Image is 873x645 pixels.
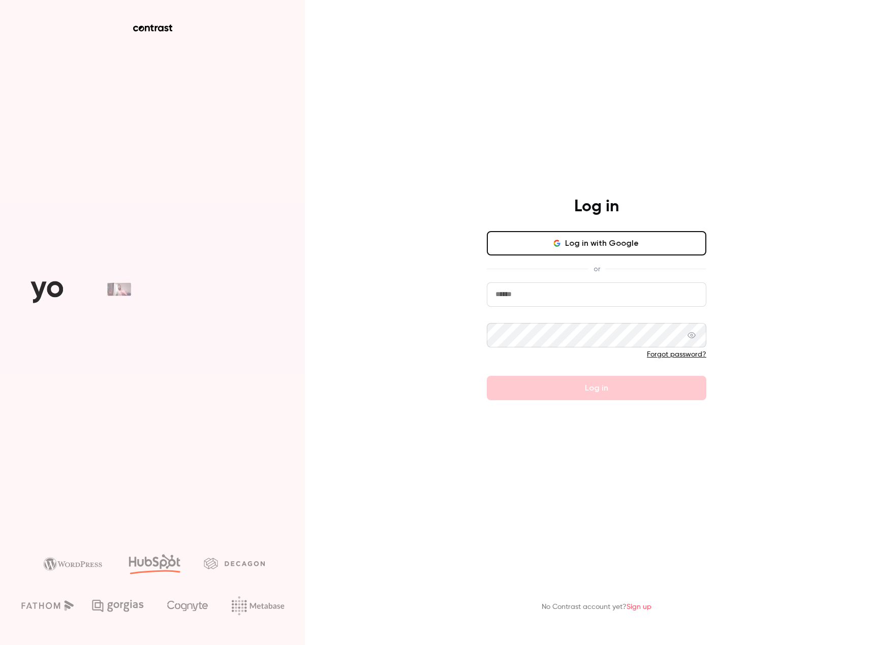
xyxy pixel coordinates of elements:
a: Sign up [627,603,651,610]
p: No Contrast account yet? [542,602,651,612]
img: decagon [204,558,265,569]
a: Forgot password? [647,351,706,358]
span: or [588,264,605,274]
h4: Log in [574,197,619,217]
button: Log in with Google [487,231,706,255]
